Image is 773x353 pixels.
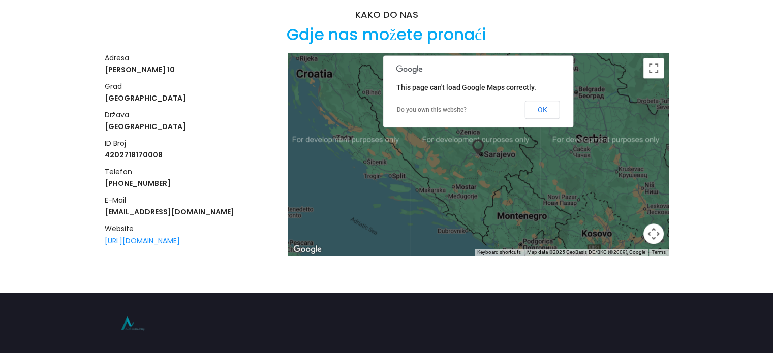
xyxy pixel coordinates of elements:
[643,58,664,78] button: Toggle fullscreen view
[105,81,276,91] h5: grad
[643,223,664,244] button: Map camera controls
[477,249,521,256] button: Keyboard shortcuts
[105,236,180,246] a: [URL][DOMAIN_NAME]
[527,249,645,255] span: Map data ©2025 GeoBasis-DE/BKG (©2009), Google
[105,53,276,63] h5: adresa
[287,25,486,44] h2: Gdje nas možete pronaći
[471,139,486,154] img: My position
[105,310,161,336] img: company logo
[105,207,276,217] h4: [EMAIL_ADDRESS][DOMAIN_NAME]
[105,93,276,103] h4: [GEOGRAPHIC_DATA]
[291,243,324,256] img: Google
[105,178,276,188] h4: [PHONE_NUMBER]
[525,101,560,119] button: OK
[652,249,666,255] a: Terms (opens in new tab)
[105,121,276,132] h4: [GEOGRAPHIC_DATA]
[105,65,276,75] h4: [PERSON_NAME] 10
[397,106,467,113] a: Do you own this website?
[396,83,536,91] span: This page can't load Google Maps correctly.
[105,150,276,160] h4: 4202718170008
[291,243,324,256] a: Open this area in Google Maps (opens a new window)
[105,138,276,148] h5: ID broj
[105,167,276,177] h5: telefon
[105,195,276,205] h5: e-mail
[105,223,276,234] h5: website
[105,110,276,120] h5: država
